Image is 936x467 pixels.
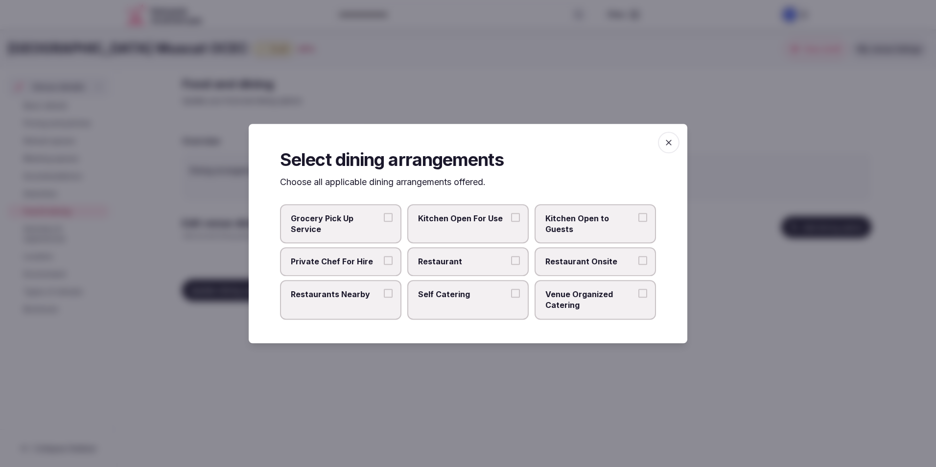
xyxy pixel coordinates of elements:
span: Private Chef For Hire [291,257,381,267]
span: Restaurant [418,257,508,267]
span: Kitchen Open to Guests [545,213,635,235]
h2: Select dining arrangements [280,147,656,172]
span: Kitchen Open For Use [418,213,508,224]
button: Restaurants Nearby [384,289,393,298]
span: Restaurants Nearby [291,289,381,300]
span: Grocery Pick Up Service [291,213,381,235]
button: Restaurant [511,257,520,265]
span: Restaurant Onsite [545,257,635,267]
button: Grocery Pick Up Service [384,213,393,222]
p: Choose all applicable dining arrangements offered. [280,176,656,188]
button: Self Catering [511,289,520,298]
button: Kitchen Open to Guests [638,213,647,222]
span: Self Catering [418,289,508,300]
button: Restaurant Onsite [638,257,647,265]
button: Kitchen Open For Use [511,213,520,222]
span: Venue Organized Catering [545,289,635,311]
button: Private Chef For Hire [384,257,393,265]
button: Venue Organized Catering [638,289,647,298]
